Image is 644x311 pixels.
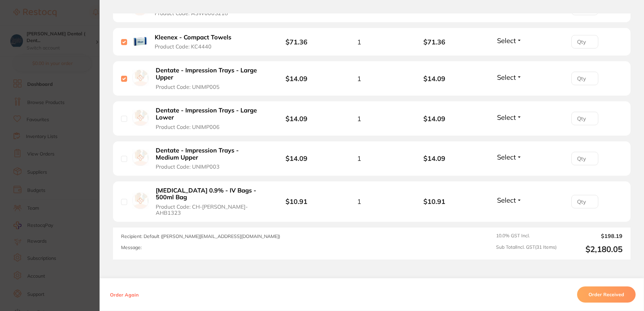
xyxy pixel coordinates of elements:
[286,114,307,123] b: $14.09
[562,244,622,254] output: $2,180.05
[495,153,524,161] button: Select
[397,198,472,205] b: $10.91
[495,196,524,204] button: Select
[132,70,149,86] img: Dentate - Impression Trays - Large Upper
[154,147,262,170] button: Dentate - Impression Trays - Medium Upper Product Code: UNIMP003
[577,286,636,303] button: Order Received
[397,75,472,82] b: $14.09
[571,195,598,208] input: Qty
[156,84,220,90] span: Product Code: UNIMP005
[121,245,142,250] label: Message:
[155,43,212,49] span: Product Code: KC4440
[497,113,516,122] span: Select
[132,149,149,166] img: Dentate - Impression Trays - Medium Upper
[155,34,231,41] b: Kleenex - Compact Towels
[495,73,524,81] button: Select
[154,187,262,216] button: [MEDICAL_DATA] 0.9% - IV Bags - 500ml Bag Product Code: CH-[PERSON_NAME]-AHB1323
[132,110,149,126] img: Dentate - Impression Trays - Large Lower
[132,193,149,209] img: Sodium Chloride 0.9% - IV Bags - 500ml Bag
[497,73,516,81] span: Select
[155,10,228,16] span: Product Code: ASW000S218
[495,36,524,45] button: Select
[108,291,141,298] button: Order Again
[357,154,361,162] span: 1
[496,244,557,254] span: Sub Total Incl. GST ( 31 Items)
[397,38,472,46] b: $71.36
[156,204,260,216] span: Product Code: CH-[PERSON_NAME]-AHB1323
[496,233,557,239] span: 10.0 % GST Incl.
[286,74,307,83] b: $14.09
[156,164,220,170] span: Product Code: UNIMP003
[286,154,307,163] b: $14.09
[357,38,361,46] span: 1
[121,233,280,239] span: Recipient: Default ( [PERSON_NAME][EMAIL_ADDRESS][DOMAIN_NAME] )
[286,197,307,206] b: $10.91
[156,107,260,121] b: Dentate - Impression Trays - Large Lower
[286,38,307,46] b: $71.36
[497,153,516,161] span: Select
[497,36,516,45] span: Select
[357,198,361,205] span: 1
[156,124,220,130] span: Product Code: UNIMP006
[571,72,598,85] input: Qty
[153,34,239,50] button: Kleenex - Compact Towels Product Code: KC4440
[562,233,622,239] output: $198.19
[571,35,598,48] input: Qty
[154,107,262,130] button: Dentate - Impression Trays - Large Lower Product Code: UNIMP006
[571,112,598,125] input: Qty
[495,113,524,122] button: Select
[397,115,472,123] b: $14.09
[357,115,361,123] span: 1
[156,147,260,161] b: Dentate - Impression Trays - Medium Upper
[156,67,260,81] b: Dentate - Impression Trays - Large Upper
[132,33,148,49] img: Kleenex - Compact Towels
[154,67,262,90] button: Dentate - Impression Trays - Large Upper Product Code: UNIMP005
[357,75,361,82] span: 1
[156,187,260,201] b: [MEDICAL_DATA] 0.9% - IV Bags - 500ml Bag
[497,196,516,204] span: Select
[397,154,472,162] b: $14.09
[571,152,598,165] input: Qty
